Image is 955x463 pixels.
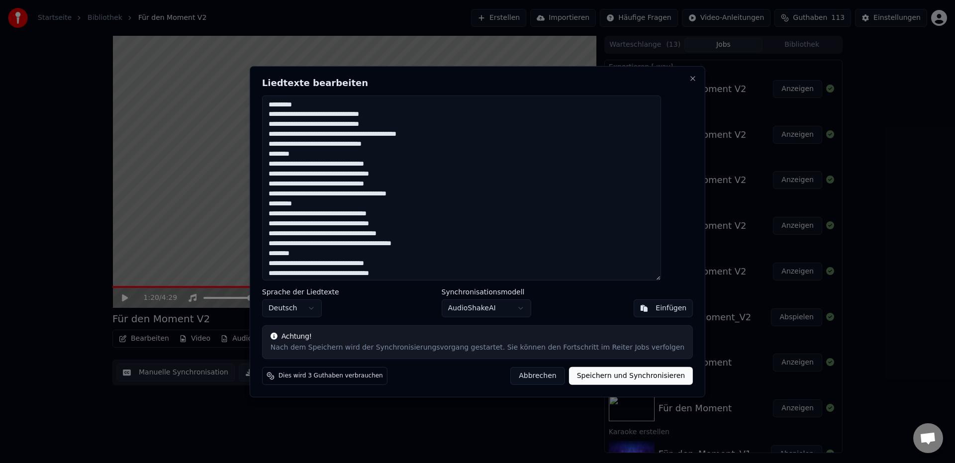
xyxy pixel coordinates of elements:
[510,367,565,385] button: Abbrechen
[279,372,383,380] span: Dies wird 3 Guthaben verbrauchen
[569,367,693,385] button: Speichern und Synchronisieren
[271,332,684,342] div: Achtung!
[262,288,339,295] label: Sprache der Liedtexte
[633,299,693,317] button: Einfügen
[262,78,693,87] h2: Liedtexte bearbeiten
[656,303,686,313] div: Einfügen
[271,343,684,353] div: Nach dem Speichern wird der Synchronisierungsvorgang gestartet. Sie können den Fortschritt im Rei...
[442,288,531,295] label: Synchronisationsmodell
